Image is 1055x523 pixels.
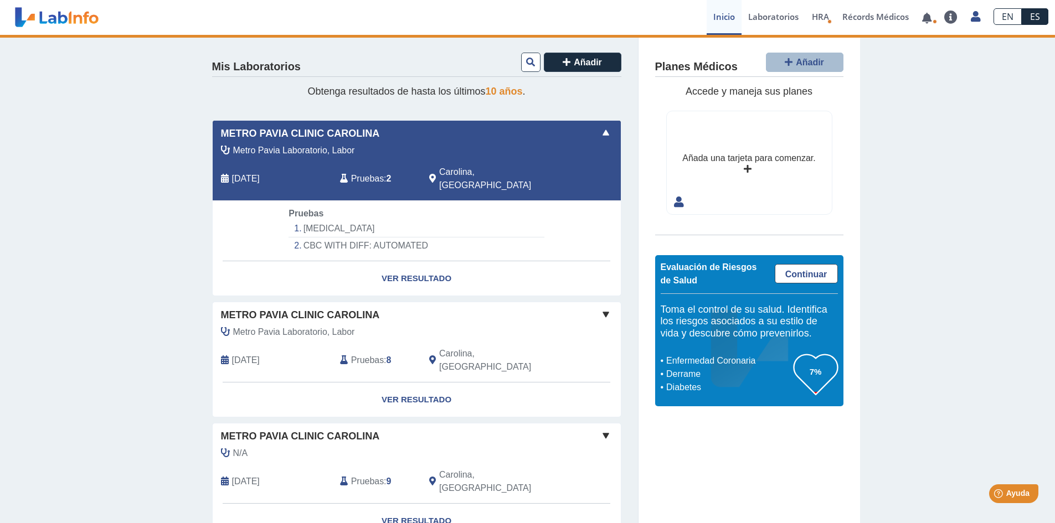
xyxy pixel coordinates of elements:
[663,381,794,394] li: Diabetes
[486,86,523,97] span: 10 años
[307,86,525,97] span: Obtenga resultados de hasta los últimos .
[785,270,827,279] span: Continuar
[233,325,355,339] span: Metro Pavia Laboratorio, Labor
[655,60,738,74] h4: Planes Médicos
[682,152,815,165] div: Añada una tarjeta para comenzar.
[212,60,301,74] h4: Mis Laboratorios
[289,237,544,254] li: CBC WITH DIFF: AUTOMATED
[574,58,602,67] span: Añadir
[387,355,392,365] b: 8
[221,308,380,323] span: Metro Pavia Clinic Carolina
[812,11,829,22] span: HRA
[956,480,1043,511] iframe: Help widget launcher
[544,53,621,72] button: Añadir
[332,468,421,495] div: :
[351,354,384,367] span: Pruebas
[686,86,812,97] span: Accede y maneja sus planes
[766,53,843,72] button: Añadir
[213,261,621,296] a: Ver Resultado
[351,475,384,488] span: Pruebas
[351,172,384,185] span: Pruebas
[661,304,838,340] h5: Toma el control de su salud. Identifica los riesgos asociados a su estilo de vida y descubre cómo...
[663,367,794,381] li: Derrame
[439,347,562,374] span: Carolina, PR
[439,165,562,192] span: Carolina, PR
[233,144,355,157] span: Metro Pavia Laboratorio, Labor
[289,209,323,218] span: Pruebas
[213,382,621,417] a: Ver Resultado
[661,262,757,285] span: Evaluación de Riesgos de Salud
[796,58,824,67] span: Añadir
[332,347,421,374] div: :
[332,165,421,192] div: :
[232,172,260,185] span: 2025-08-26
[232,475,260,488] span: 2025-06-04
[387,174,392,183] b: 2
[775,264,838,283] a: Continuar
[233,447,248,460] span: N/A
[387,477,392,486] b: 9
[232,354,260,367] span: 2025-07-07
[1022,8,1048,25] a: ES
[289,220,544,237] li: [MEDICAL_DATA]
[663,354,794,367] li: Enfermedad Coronaria
[221,126,380,141] span: Metro Pavia Clinic Carolina
[439,468,562,495] span: Carolina, PR
[994,8,1022,25] a: EN
[794,365,838,379] h3: 7%
[221,429,380,444] span: Metro Pavia Clinic Carolina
